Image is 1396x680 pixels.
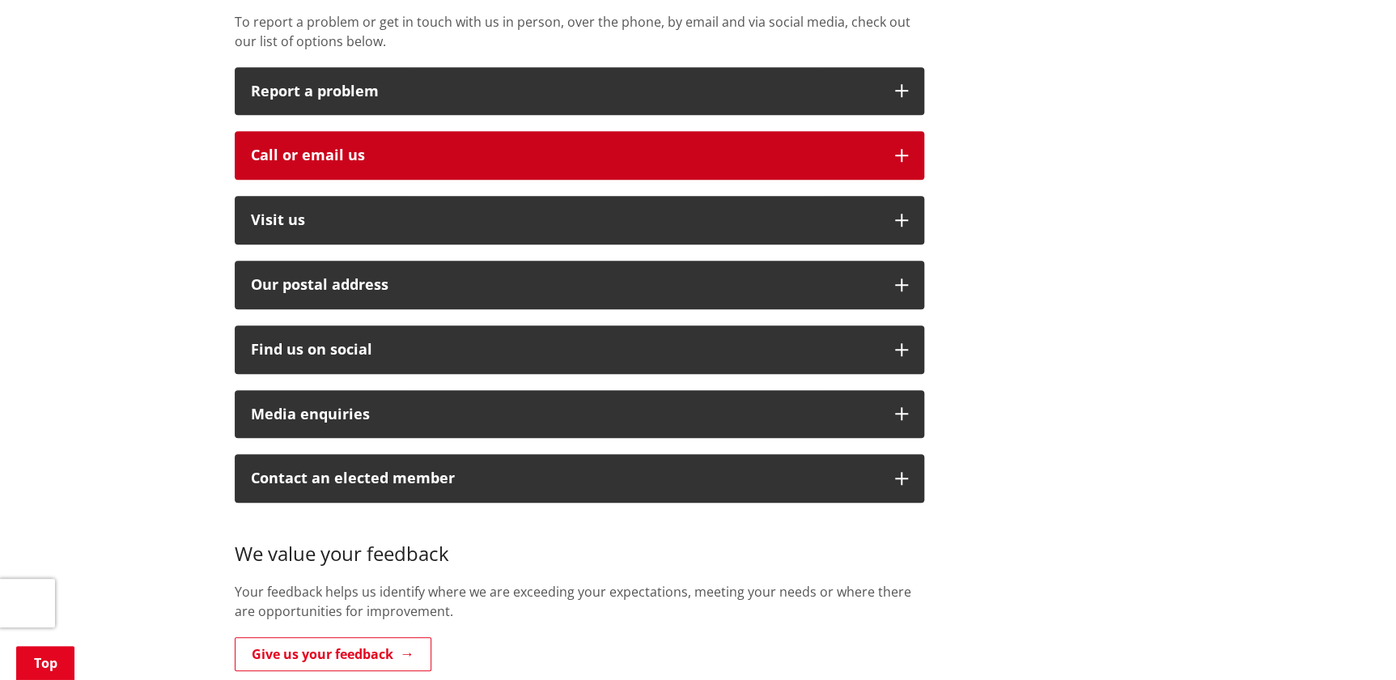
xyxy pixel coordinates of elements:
a: Give us your feedback [235,637,431,671]
h3: We value your feedback [235,519,924,566]
button: Contact an elected member [235,454,924,503]
div: Call or email us [251,147,879,164]
button: Report a problem [235,67,924,116]
p: Report a problem [251,83,879,100]
h2: Our postal address [251,277,879,293]
p: Visit us [251,212,879,228]
button: Media enquiries [235,390,924,439]
p: Contact an elected member [251,470,879,487]
button: Our postal address [235,261,924,309]
button: Call or email us [235,131,924,180]
button: Find us on social [235,325,924,374]
p: To report a problem or get in touch with us in person, over the phone, by email and via social me... [235,12,924,51]
p: Your feedback helps us identify where we are exceeding your expectations, meeting your needs or w... [235,582,924,621]
div: Find us on social [251,342,879,358]
div: Media enquiries [251,406,879,423]
a: Top [16,646,74,680]
button: Visit us [235,196,924,244]
iframe: Messenger Launcher [1322,612,1380,670]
